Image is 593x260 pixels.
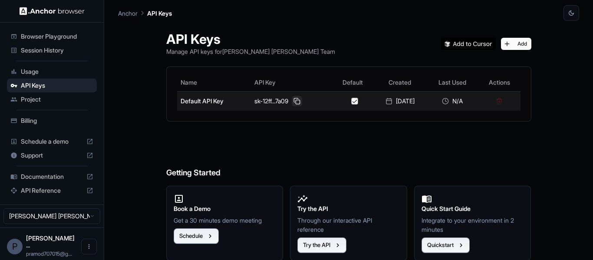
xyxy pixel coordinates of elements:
[7,184,97,197] div: API Reference
[422,204,524,214] h2: Quick Start Guide
[251,74,332,91] th: API Key
[297,216,400,234] p: Through our interactive API reference
[21,137,83,146] span: Schedule a demo
[118,9,138,18] p: Anchor
[21,186,83,195] span: API Reference
[430,97,475,105] div: N/A
[177,74,251,91] th: Name
[7,30,97,43] div: Browser Playground
[427,74,478,91] th: Last Used
[7,65,97,79] div: Usage
[21,67,93,76] span: Usage
[21,32,93,41] span: Browser Playground
[21,172,83,181] span: Documentation
[7,114,97,128] div: Billing
[81,239,97,254] button: Open menu
[26,234,75,249] span: Pramod Kumar Singh
[21,151,83,160] span: Support
[166,31,335,47] h1: API Keys
[118,8,172,18] nav: breadcrumb
[21,116,93,125] span: Billing
[297,237,346,253] button: Try the API
[441,38,496,50] img: Add anchorbrowser MCP server to Cursor
[7,43,97,57] div: Session History
[292,96,302,106] button: Copy API key
[174,204,276,214] h2: Book a Demo
[177,91,251,111] td: Default API Key
[7,79,97,92] div: API Keys
[422,237,470,253] button: Quickstart
[20,7,85,15] img: Anchor Logo
[21,46,93,55] span: Session History
[7,92,97,106] div: Project
[422,216,524,234] p: Integrate to your environment in 2 minutes
[147,9,172,18] p: API Keys
[333,74,373,91] th: Default
[21,95,93,104] span: Project
[174,216,276,225] p: Get a 30 minutes demo meeting
[166,47,335,56] p: Manage API keys for [PERSON_NAME] [PERSON_NAME] Team
[7,148,97,162] div: Support
[297,204,400,214] h2: Try the API
[174,228,219,244] button: Schedule
[7,170,97,184] div: Documentation
[7,239,23,254] div: P
[7,135,97,148] div: Schedule a demo
[26,250,72,257] span: pramod707015@gmail.com
[254,96,329,106] div: sk-12ff...7a09
[166,132,531,179] h6: Getting Started
[478,74,521,91] th: Actions
[501,38,531,50] button: Add
[376,97,423,105] div: [DATE]
[21,81,93,90] span: API Keys
[373,74,426,91] th: Created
